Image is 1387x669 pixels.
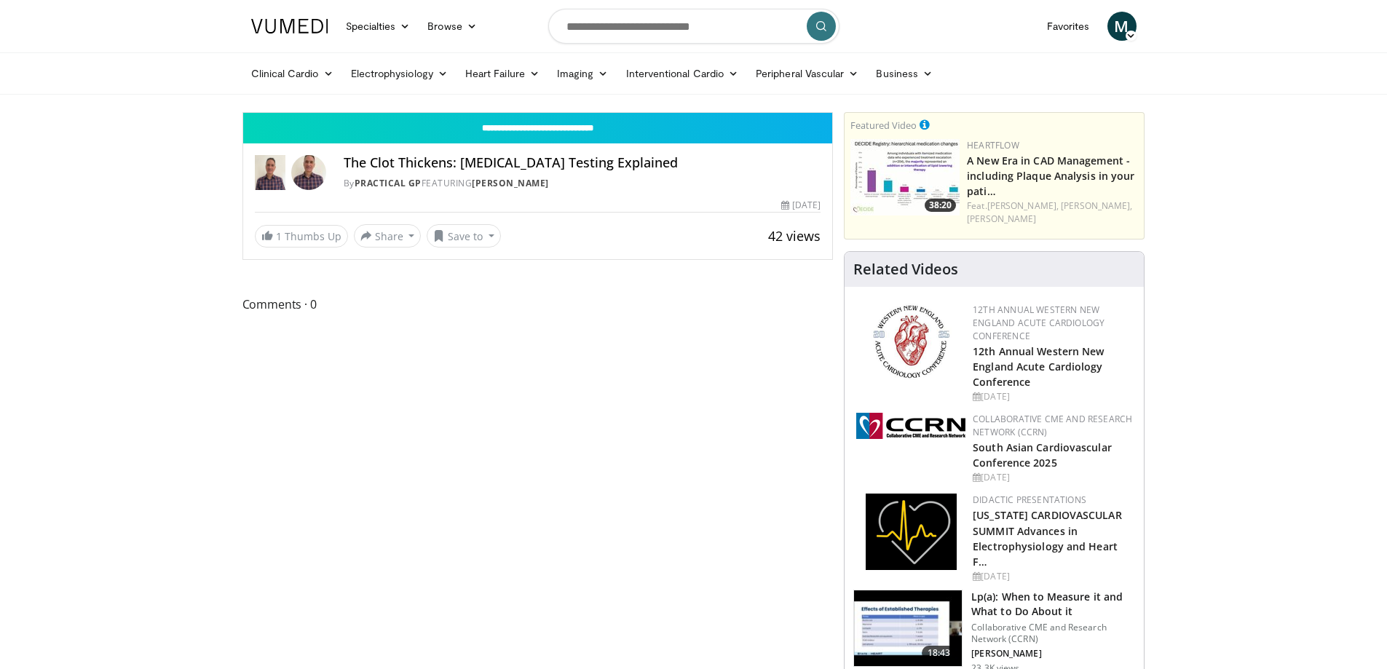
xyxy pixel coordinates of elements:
div: [DATE] [781,199,821,212]
button: Save to [427,224,501,248]
img: Practical GP [255,155,285,190]
a: Favorites [1038,12,1099,41]
img: 0954f259-7907-4053-a817-32a96463ecc8.png.150x105_q85_autocrop_double_scale_upscale_version-0.2.png [871,304,952,380]
div: [DATE] [973,471,1132,484]
span: 38:20 [925,199,956,212]
span: 1 [276,229,282,243]
a: Imaging [548,59,617,88]
a: Peripheral Vascular [747,59,867,88]
div: [DATE] [973,390,1132,403]
img: a04ee3ba-8487-4636-b0fb-5e8d268f3737.png.150x105_q85_autocrop_double_scale_upscale_version-0.2.png [856,413,965,439]
a: Browse [419,12,486,41]
span: 18:43 [922,646,957,660]
h3: Lp(a): When to Measure it and What to Do About it [971,590,1135,619]
div: Feat. [967,199,1138,226]
small: Featured Video [850,119,917,132]
img: 7a20132b-96bf-405a-bedd-783937203c38.150x105_q85_crop-smart_upscale.jpg [854,590,962,666]
input: Search topics, interventions [548,9,839,44]
img: Avatar [291,155,326,190]
p: Collaborative CME and Research Network (CCRN) [971,622,1135,645]
a: [PERSON_NAME], [987,199,1059,212]
span: Comments 0 [242,295,834,314]
a: Practical GP [355,177,422,189]
button: Share [354,224,422,248]
a: 1 Thumbs Up [255,225,348,248]
a: [PERSON_NAME], [1061,199,1132,212]
a: 12th Annual Western New England Acute Cardiology Conference [973,304,1105,342]
a: [US_STATE] CARDIOVASCULAR SUMMIT Advances in Electrophysiology and Heart F… [973,508,1122,568]
div: By FEATURING [344,177,821,190]
h4: Related Videos [853,261,958,278]
a: Heart Failure [457,59,548,88]
a: [PERSON_NAME] [967,213,1036,225]
div: [DATE] [973,570,1132,583]
h4: The Clot Thickens: [MEDICAL_DATA] Testing Explained [344,155,821,171]
a: [PERSON_NAME] [472,177,549,189]
a: Specialties [337,12,419,41]
div: Didactic Presentations [973,494,1132,507]
a: Collaborative CME and Research Network (CCRN) [973,413,1132,438]
a: Business [867,59,941,88]
a: 38:20 [850,139,960,215]
img: VuMedi Logo [251,19,328,33]
a: Clinical Cardio [242,59,342,88]
a: South Asian Cardiovascular Conference 2025 [973,440,1112,470]
span: 42 views [768,227,821,245]
img: 738d0e2d-290f-4d89-8861-908fb8b721dc.150x105_q85_crop-smart_upscale.jpg [850,139,960,215]
img: 1860aa7a-ba06-47e3-81a4-3dc728c2b4cf.png.150x105_q85_autocrop_double_scale_upscale_version-0.2.png [866,494,957,570]
a: Heartflow [967,139,1019,151]
a: M [1107,12,1137,41]
a: Electrophysiology [342,59,457,88]
a: Interventional Cardio [617,59,748,88]
p: [PERSON_NAME] [971,648,1135,660]
a: 12th Annual Western New England Acute Cardiology Conference [973,344,1104,389]
a: A New Era in CAD Management - including Plaque Analysis in your pati… [967,154,1134,198]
